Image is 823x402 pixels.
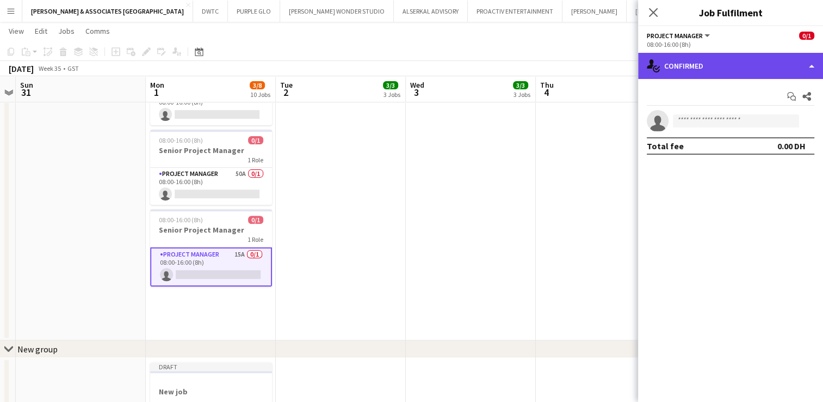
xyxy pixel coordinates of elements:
[394,1,468,22] button: ALSERKAL ADVISORY
[513,81,528,89] span: 3/3
[409,86,424,99] span: 3
[58,26,75,36] span: Jobs
[4,24,28,38] a: View
[627,1,691,22] button: [PERSON_NAME]
[562,1,627,22] button: [PERSON_NAME]
[150,130,272,205] app-job-card: 08:00-16:00 (8h)0/1Senior Project Manager1 RoleProject Manager50A0/108:00-16:00 (8h)
[383,81,398,89] span: 3/3
[638,5,823,20] h3: Job Fulfilment
[247,156,263,164] span: 1 Role
[228,1,280,22] button: PURPLE GLO
[410,80,424,90] span: Wed
[638,53,823,79] div: Confirmed
[18,86,33,99] span: 31
[150,80,164,90] span: Mon
[468,1,562,22] button: PROACTIV ENTERTAINMENT
[280,1,394,22] button: [PERSON_NAME] WONDER STUDIO
[67,64,79,72] div: GST
[35,26,47,36] span: Edit
[81,24,114,38] a: Comms
[540,80,554,90] span: Thu
[150,88,272,125] app-card-role: Project Director4A0/108:00-16:00 (8h)
[150,168,272,205] app-card-role: Project Manager50A0/108:00-16:00 (8h)
[647,40,814,48] div: 08:00-16:00 (8h)
[150,362,272,371] div: Draft
[250,90,270,99] div: 10 Jobs
[279,86,293,99] span: 2
[799,32,814,40] span: 0/1
[159,136,203,144] span: 08:00-16:00 (8h)
[539,86,554,99] span: 4
[647,32,711,40] button: Project Manager
[383,90,400,99] div: 3 Jobs
[150,387,272,397] h3: New job
[647,141,684,151] div: Total fee
[9,63,34,74] div: [DATE]
[193,1,228,22] button: DWTC
[159,216,203,224] span: 08:00-16:00 (8h)
[150,145,272,155] h3: Senior Project Manager
[20,80,33,90] span: Sun
[250,81,265,89] span: 3/8
[9,26,24,36] span: View
[150,247,272,287] app-card-role: Project Manager15A0/108:00-16:00 (8h)
[777,141,806,151] div: 0.00 DH
[647,32,703,40] span: Project Manager
[513,90,530,99] div: 3 Jobs
[148,86,164,99] span: 1
[248,216,263,224] span: 0/1
[280,80,293,90] span: Tue
[17,344,58,355] div: New group
[22,1,193,22] button: [PERSON_NAME] & ASSOCIATES [GEOGRAPHIC_DATA]
[85,26,110,36] span: Comms
[248,136,263,144] span: 0/1
[247,235,263,243] span: 1 Role
[54,24,79,38] a: Jobs
[30,24,52,38] a: Edit
[36,64,63,72] span: Week 35
[150,225,272,235] h3: Senior Project Manager
[150,209,272,287] app-job-card: 08:00-16:00 (8h)0/1Senior Project Manager1 RoleProject Manager15A0/108:00-16:00 (8h)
